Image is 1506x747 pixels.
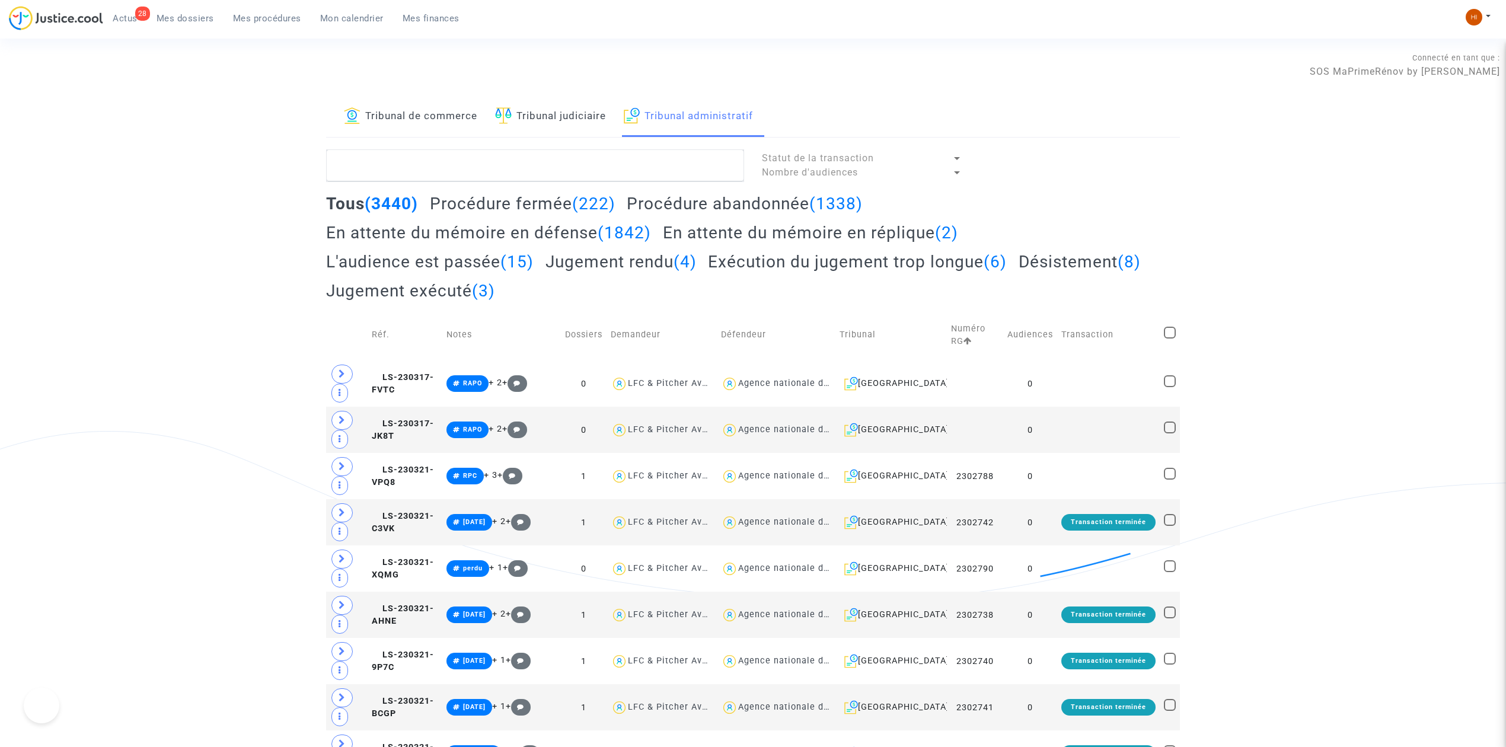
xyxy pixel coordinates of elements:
img: icon-user.svg [721,653,738,670]
span: LS-230317-FVTC [372,372,434,395]
a: Tribunal judiciaire [495,97,606,137]
span: Mes procédures [233,13,301,24]
span: Mon calendrier [320,13,384,24]
span: LS-230321-BCGP [372,696,434,719]
td: 1 [561,638,607,684]
span: (4) [674,252,697,272]
h2: Désistement [1019,251,1141,272]
span: + [502,424,528,434]
span: (222) [572,194,615,213]
td: 1 [561,453,607,499]
div: Transaction terminée [1061,606,1156,623]
img: icon-archive.svg [844,700,858,714]
img: icon-user.svg [721,560,738,577]
td: 2302788 [947,453,1003,499]
img: icon-user.svg [721,422,738,439]
span: + [506,516,531,526]
div: Agence nationale de l'habitat [738,702,869,712]
span: + [497,470,523,480]
img: icon-user.svg [721,468,738,485]
span: Connecté en tant que : [1412,53,1500,62]
span: (3) [472,281,495,301]
div: Transaction terminée [1061,653,1156,669]
span: (15) [500,252,534,272]
img: icon-user.svg [611,699,628,716]
img: icon-user.svg [611,468,628,485]
div: [GEOGRAPHIC_DATA] [840,561,943,576]
a: Mon calendrier [311,9,393,27]
img: icon-user.svg [721,606,738,624]
span: [DATE] [463,657,486,665]
span: + 2 [489,378,502,388]
td: 0 [1003,592,1057,638]
img: icon-faciliter-sm.svg [495,107,512,124]
span: Actus [113,13,138,24]
span: RAPO [463,379,482,387]
span: LS-230321-9P7C [372,650,434,673]
a: 28Actus [103,9,147,27]
span: + [506,609,531,619]
span: LS-230321-XQMG [372,557,434,580]
td: 0 [561,360,607,407]
img: icon-archive.svg [624,107,640,124]
td: 2302738 [947,592,1003,638]
span: LS-230317-JK8T [372,419,434,442]
div: LFC & Pitcher Avocat [628,424,722,435]
div: [GEOGRAPHIC_DATA] [840,515,943,529]
img: icon-archive.svg [844,376,858,391]
div: 28 [135,7,150,21]
div: LFC & Pitcher Avocat [628,563,722,573]
span: + 2 [492,516,506,526]
img: icon-user.svg [611,606,628,624]
span: (8) [1118,252,1141,272]
div: Agence nationale de l'habitat [738,424,869,435]
td: 1 [561,684,607,730]
h2: Jugement exécuté [326,280,495,301]
span: (3440) [365,194,418,213]
img: icon-archive.svg [844,654,858,668]
td: 0 [561,545,607,592]
span: (1338) [809,194,863,213]
div: [GEOGRAPHIC_DATA] [840,608,943,622]
img: icon-archive.svg [844,515,858,529]
div: [GEOGRAPHIC_DATA] [840,700,943,714]
td: 2302740 [947,638,1003,684]
div: Agence nationale de l'habitat [738,517,869,527]
div: [GEOGRAPHIC_DATA] [840,469,943,483]
span: Mes dossiers [157,13,214,24]
td: 2302790 [947,545,1003,592]
img: icon-archive.svg [844,608,858,622]
td: Numéro RG [947,309,1003,360]
span: + 2 [489,424,502,434]
div: LFC & Pitcher Avocat [628,471,722,481]
a: Mes procédures [224,9,311,27]
td: 2302741 [947,684,1003,730]
span: (1842) [598,223,651,242]
img: icon-archive.svg [844,469,858,483]
img: icon-user.svg [611,375,628,392]
span: RAPO [463,426,482,433]
td: 0 [1003,545,1057,592]
td: 0 [561,407,607,453]
a: Tribunal de commerce [344,97,477,137]
td: 0 [1003,638,1057,684]
span: [DATE] [463,518,486,526]
span: + [506,701,531,711]
img: icon-user.svg [611,422,628,439]
span: [DATE] [463,611,486,618]
span: Statut de la transaction [762,152,874,164]
span: Nombre d'audiences [762,167,858,178]
img: icon-user.svg [611,653,628,670]
div: LFC & Pitcher Avocat [628,378,722,388]
img: fc99b196863ffcca57bb8fe2645aafd9 [1466,9,1482,25]
span: (6) [984,252,1007,272]
td: 1 [561,592,607,638]
img: jc-logo.svg [9,6,103,30]
span: + [502,378,528,388]
div: LFC & Pitcher Avocat [628,656,722,666]
span: + 3 [484,470,497,480]
td: 0 [1003,360,1057,407]
td: Audiences [1003,309,1057,360]
img: icon-archive.svg [844,423,858,437]
h2: En attente du mémoire en réplique [663,222,958,243]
